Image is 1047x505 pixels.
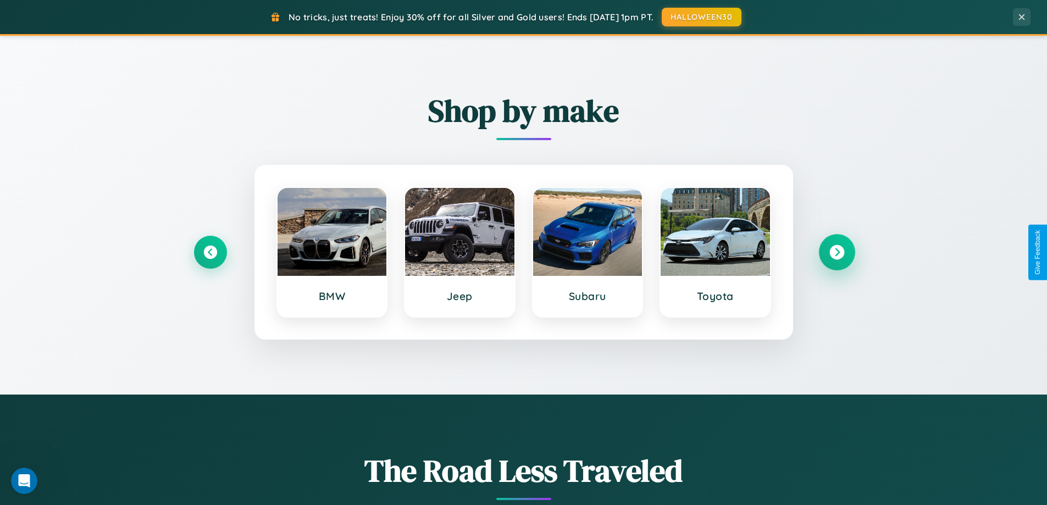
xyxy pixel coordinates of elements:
div: Give Feedback [1034,230,1042,275]
h3: Jeep [416,290,503,303]
button: HALLOWEEN30 [662,8,741,26]
h3: Toyota [672,290,759,303]
h3: Subaru [544,290,631,303]
iframe: Intercom live chat [11,468,37,494]
h3: BMW [289,290,376,303]
h2: Shop by make [194,90,854,132]
span: No tricks, just treats! Enjoy 30% off for all Silver and Gold users! Ends [DATE] 1pm PT. [289,12,653,23]
h1: The Road Less Traveled [194,449,854,492]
